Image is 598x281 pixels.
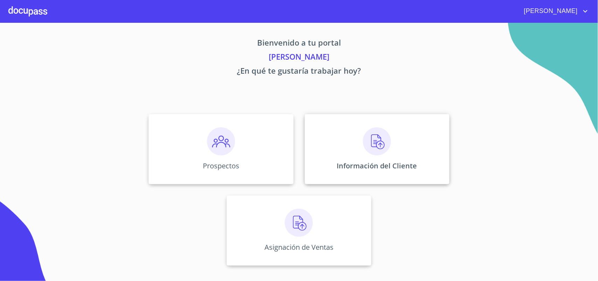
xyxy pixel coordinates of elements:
[83,51,515,65] p: [PERSON_NAME]
[83,37,515,51] p: Bienvenido a tu portal
[203,161,239,170] p: Prospectos
[83,65,515,79] p: ¿En qué te gustaría trabajar hoy?
[519,6,590,17] button: account of current user
[207,127,235,155] img: prospectos.png
[264,242,334,252] p: Asignación de Ventas
[337,161,417,170] p: Información del Cliente
[363,127,391,155] img: carga.png
[519,6,581,17] span: [PERSON_NAME]
[285,209,313,237] img: carga.png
